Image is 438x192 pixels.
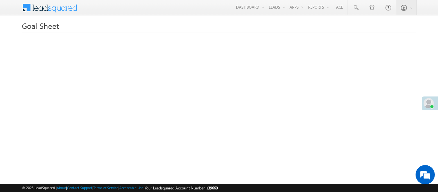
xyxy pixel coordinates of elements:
a: Terms of Service [93,186,118,190]
a: Contact Support [67,186,92,190]
span: © 2025 LeadSquared | | | | | [22,185,218,191]
span: Your Leadsquared Account Number is [145,186,218,190]
span: Goal Sheet [22,21,59,31]
a: About [57,186,66,190]
span: 39660 [208,186,218,190]
a: Acceptable Use [119,186,144,190]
